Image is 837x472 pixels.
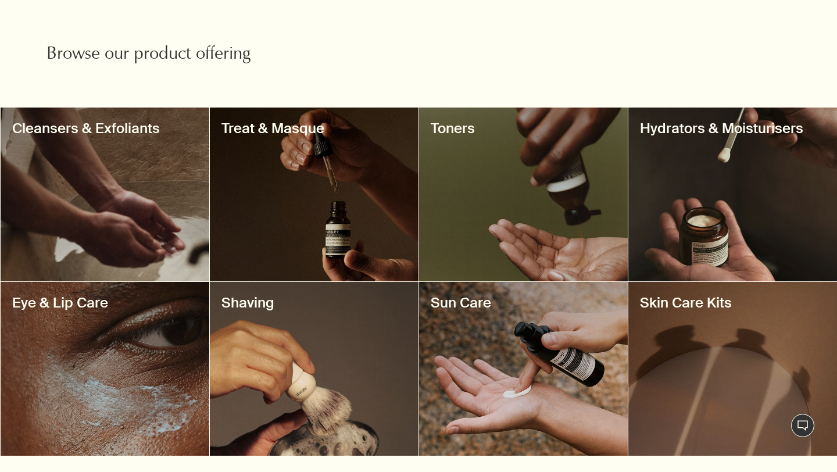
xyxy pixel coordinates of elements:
a: decorativeShaving [210,282,419,456]
a: decorativeHydrators & Moisturisers [628,108,837,281]
a: decorativeEye & Lip Care [1,282,209,456]
a: decorativeToners [419,108,628,281]
a: decorativeSun Care [419,282,628,456]
h3: Toners [431,119,616,138]
h3: Skin Care Kits [640,294,825,312]
h3: Hydrators & Moisturisers [640,119,825,138]
a: decorativeCleansers & Exfoliants [1,108,209,281]
h3: Treat & Masque [221,119,407,138]
h3: Shaving [221,294,407,312]
h3: Cleansers & Exfoliants [12,119,198,138]
button: Chat en direct [791,414,814,437]
h3: Sun Care [431,294,616,312]
a: decorativeSkin Care Kits [628,282,837,456]
h2: Browse our product offering [46,44,295,67]
h3: Eye & Lip Care [12,294,198,312]
a: decorativeTreat & Masque [210,108,419,281]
